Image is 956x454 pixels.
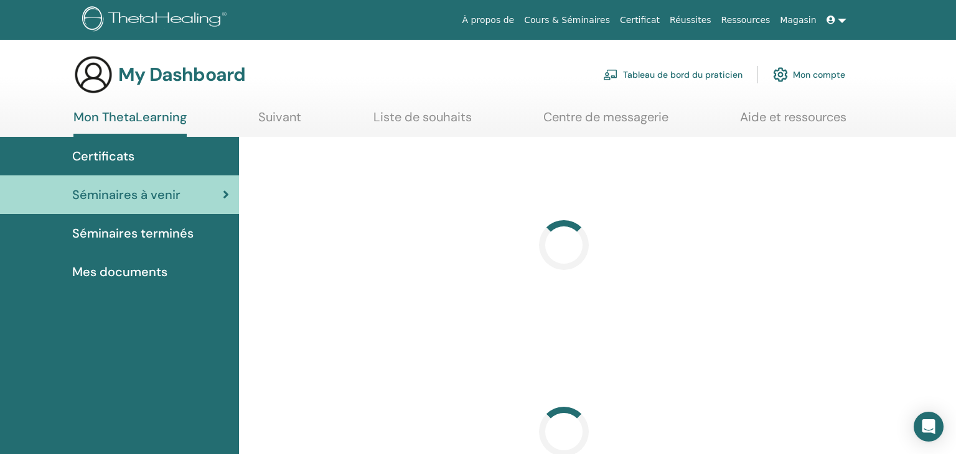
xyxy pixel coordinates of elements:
a: Aide et ressources [740,109,846,134]
span: Séminaires à venir [72,185,180,204]
img: chalkboard-teacher.svg [603,69,618,80]
a: À propos de [457,9,520,32]
a: Réussites [665,9,716,32]
a: Magasin [775,9,821,32]
a: Mon compte [773,61,845,88]
span: Séminaires terminés [72,224,194,243]
div: Open Intercom Messenger [914,412,944,442]
a: Suivant [258,109,301,134]
a: Ressources [716,9,776,32]
a: Centre de messagerie [543,109,668,134]
span: Mes documents [72,262,167,281]
a: Liste de souhaits [373,109,472,134]
h3: My Dashboard [118,63,245,86]
a: Cours & Séminaires [519,9,615,32]
span: Certificats [72,147,134,165]
a: Mon ThetaLearning [73,109,187,137]
a: Tableau de bord du praticien [603,61,743,88]
a: Certificat [615,9,665,32]
img: logo.png [82,6,231,34]
img: cog.svg [773,64,788,85]
img: generic-user-icon.jpg [73,55,113,95]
